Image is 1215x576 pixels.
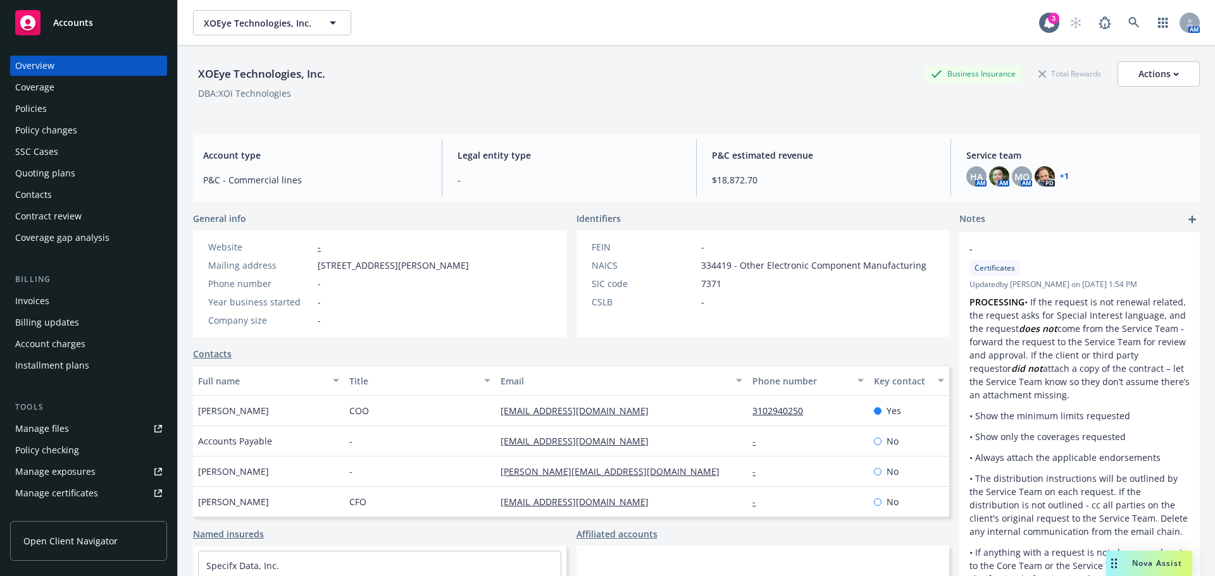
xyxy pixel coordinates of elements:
[198,404,269,417] span: [PERSON_NAME]
[969,279,1190,290] span: Updated by [PERSON_NAME] on [DATE] 1:54 PM
[712,173,935,187] span: $18,872.70
[495,365,747,396] button: Email
[15,334,85,354] div: Account charges
[198,87,291,100] div: DBA: XOi Technologies
[1121,10,1147,35] a: Search
[969,451,1190,464] p: • Always attach the applicable endorsements
[198,495,269,508] span: [PERSON_NAME]
[318,295,321,309] span: -
[349,404,369,417] span: COO
[10,334,167,354] a: Account charges
[208,277,313,290] div: Phone number
[1011,362,1043,374] em: did not
[15,440,79,460] div: Policy checking
[959,212,985,227] span: Notes
[318,277,321,290] span: -
[193,66,330,82] div: XOEye Technologies, Inc.
[344,365,495,396] button: Title
[15,355,89,376] div: Installment plans
[1014,170,1030,183] span: MQ
[10,483,167,503] a: Manage certificates
[23,534,118,548] span: Open Client Navigator
[887,434,899,448] span: No
[592,259,696,272] div: NAICS
[208,259,313,272] div: Mailing address
[193,212,246,225] span: General info
[349,374,477,388] div: Title
[752,465,766,477] a: -
[874,374,930,388] div: Key contact
[701,240,704,254] span: -
[318,314,321,327] span: -
[1185,212,1200,227] a: add
[15,163,75,183] div: Quoting plans
[15,77,54,97] div: Coverage
[887,495,899,508] span: No
[970,170,983,183] span: HA
[10,142,167,162] a: SSC Cases
[989,166,1009,187] img: photo
[747,365,868,396] button: Phone number
[15,56,54,76] div: Overview
[10,5,167,40] a: Accounts
[1150,10,1176,35] a: Switch app
[969,295,1190,401] p: • If the request is not renewal related, the request asks for Special Interest language, and the ...
[10,228,167,248] a: Coverage gap analysis
[15,483,98,503] div: Manage certificates
[204,16,313,30] span: XOEye Technologies, Inc.
[10,185,167,205] a: Contacts
[969,296,1025,308] strong: PROCESSING
[969,430,1190,443] p: • Show only the coverages requested
[925,66,1022,82] div: Business Insurance
[969,242,1157,255] span: -
[53,18,93,28] span: Accounts
[1048,13,1059,24] div: 3
[10,505,167,525] a: Manage claims
[501,435,659,447] a: [EMAIL_ADDRESS][DOMAIN_NAME]
[10,206,167,226] a: Contract review
[701,259,926,272] span: 334419 - Other Electronic Component Manufacturing
[701,295,704,309] span: -
[501,374,728,388] div: Email
[318,259,469,272] span: [STREET_ADDRESS][PERSON_NAME]
[1106,551,1192,576] button: Nova Assist
[752,374,849,388] div: Phone number
[1132,558,1182,568] span: Nova Assist
[969,409,1190,422] p: • Show the minimum limits requested
[887,404,901,417] span: Yes
[887,465,899,478] span: No
[1092,10,1118,35] a: Report a Bug
[193,527,264,541] a: Named insureds
[318,241,321,253] a: -
[10,419,167,439] a: Manage files
[1019,322,1057,334] em: does not
[1063,10,1088,35] a: Start snowing
[1035,166,1055,187] img: photo
[966,149,1190,162] span: Service team
[576,212,621,225] span: Identifiers
[10,401,167,414] div: Tools
[15,99,47,119] div: Policies
[10,440,167,460] a: Policy checking
[198,374,325,388] div: Full name
[10,291,167,311] a: Invoices
[15,228,109,248] div: Coverage gap analysis
[869,365,949,396] button: Key contact
[10,312,167,333] a: Billing updates
[15,142,58,162] div: SSC Cases
[10,77,167,97] a: Coverage
[752,405,813,417] a: 3102940250
[10,120,167,140] a: Policy changes
[349,465,352,478] span: -
[752,496,766,508] a: -
[198,465,269,478] span: [PERSON_NAME]
[10,462,167,482] a: Manage exposures
[15,419,69,439] div: Manage files
[15,505,79,525] div: Manage claims
[501,465,730,477] a: [PERSON_NAME][EMAIL_ADDRESS][DOMAIN_NAME]
[1106,551,1122,576] div: Drag to move
[193,365,344,396] button: Full name
[10,56,167,76] a: Overview
[15,462,96,482] div: Manage exposures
